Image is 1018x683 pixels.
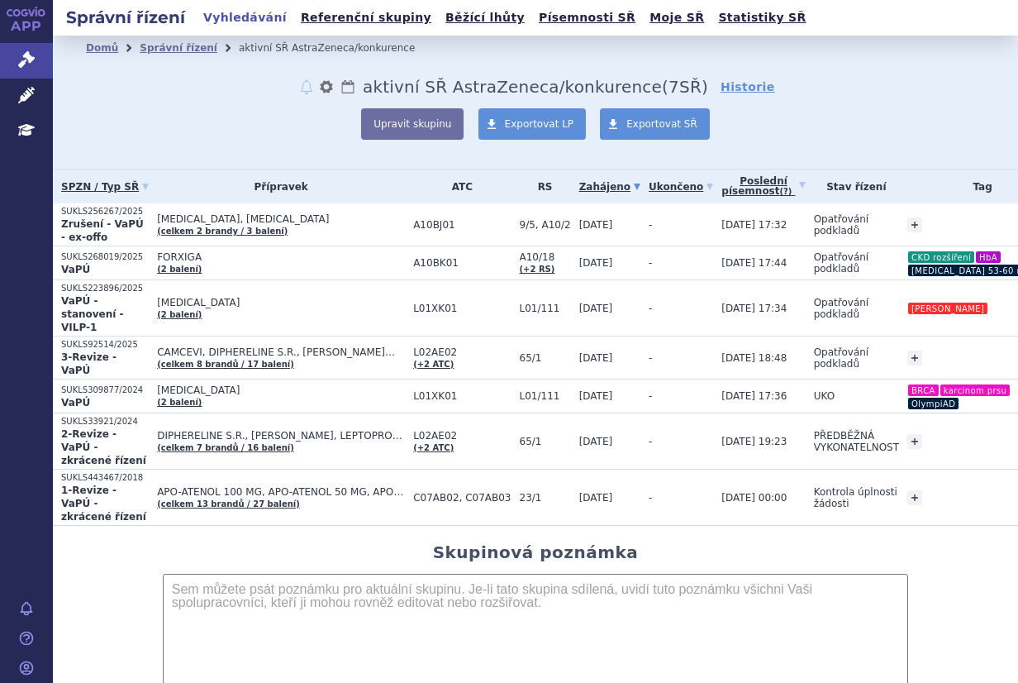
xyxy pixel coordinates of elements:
a: Vyhledávání [198,7,292,29]
th: ATC [405,170,511,203]
span: [MEDICAL_DATA] [157,297,405,308]
span: Opatřování podkladů [814,213,869,236]
span: [DATE] [579,390,613,402]
span: [DATE] 19:23 [721,436,787,447]
p: SUKLS309877/2024 [61,384,149,396]
a: Zahájeno [579,175,640,198]
a: (+2 RS) [520,265,555,274]
th: Přípravek [149,170,405,203]
a: Písemnosti SŘ [534,7,640,29]
span: Kontrola úplnosti žádosti [814,486,897,509]
span: APO-ATENOL 100 MG, APO-ATENOL 50 MG, APO-[MEDICAL_DATA] 100… [157,486,405,498]
a: Poslednípísemnost(?) [721,170,805,203]
span: - [649,303,652,314]
span: - [649,257,652,269]
a: SPZN / Typ SŘ [61,175,149,198]
span: Opatřování podkladů [814,297,869,320]
a: + [907,217,922,232]
span: - [649,352,652,364]
span: - [649,219,652,231]
a: (+2 ATC) [413,443,454,452]
span: [DATE] [579,492,613,504]
a: Moje SŘ [645,7,709,29]
span: ( SŘ) [662,77,708,97]
a: (2 balení) [157,310,202,319]
th: RS [511,170,571,203]
span: [DATE] 17:34 [721,303,787,314]
a: + [907,351,922,365]
span: [DATE] [579,219,613,231]
i: CKD rozšíření [908,251,974,263]
span: Opatřování podkladů [814,346,869,370]
span: CAMCEVI, DIPHERELINE S.R., [PERSON_NAME]… [157,346,405,358]
strong: VaPÚ [61,264,90,275]
strong: 1-Revize - VaPÚ - zkrácené řízení [61,485,146,523]
i: [PERSON_NAME] [908,303,987,314]
span: [DATE] 18:48 [721,352,787,364]
span: 65/1 [520,436,571,447]
a: Referenční skupiny [296,7,436,29]
button: notifikace [298,77,315,97]
span: [DATE] 17:36 [721,390,787,402]
span: [MEDICAL_DATA], [MEDICAL_DATA] [157,213,405,225]
p: SUKLS33921/2024 [61,416,149,427]
a: + [907,490,922,505]
p: SUKLS268019/2025 [61,251,149,263]
a: (celkem 2 brandy / 3 balení) [157,227,288,236]
span: L01/111 [520,303,571,314]
h2: Skupinová poznámka [433,542,639,562]
a: Exportovat SŘ [600,108,710,140]
strong: VaPÚ - stanovení - VILP-1 [61,295,124,333]
strong: Zrušení - VaPÚ - ex-offo [61,218,144,243]
span: [MEDICAL_DATA] [157,384,405,396]
span: [DATE] [579,436,613,447]
span: L02AE02 [413,430,511,442]
a: (celkem 8 brandů / 17 balení) [157,360,294,369]
a: Historie [721,79,775,95]
a: + [907,434,922,449]
a: (2 balení) [157,398,202,407]
button: nastavení [318,77,335,97]
span: FORXIGA [157,251,405,263]
span: [DATE] [579,352,613,364]
i: karcinom prsu [940,384,1011,396]
p: SUKLS223896/2025 [61,283,149,294]
span: - [649,436,652,447]
span: - [649,492,652,504]
span: Exportovat SŘ [626,118,697,130]
button: Upravit skupinu [361,108,464,140]
span: [DATE] 17:32 [721,219,787,231]
a: (2 balení) [157,265,202,274]
span: L01XK01 [413,390,511,402]
abbr: (?) [780,187,792,197]
a: Domů [86,42,118,54]
span: 65/1 [520,352,571,364]
span: 23/1 [520,492,571,504]
li: aktivní SŘ AstraZeneca/konkurence [239,36,436,60]
h2: Správní řízení [53,6,198,29]
span: PŘEDBĚŽNÁ VYKONATELNOST [814,430,899,453]
span: Opatřování podkladů [814,251,869,275]
th: Stav řízení [806,170,899,203]
span: - [649,390,652,402]
a: Ukončeno [649,175,713,198]
span: [DATE] [579,303,613,314]
a: Exportovat LP [478,108,587,140]
span: A10BJ01 [413,219,511,231]
span: 7 [668,77,679,97]
span: DIPHERELINE S.R., [PERSON_NAME], LEPTOPROL… [157,430,405,442]
a: (celkem 7 brandů / 16 balení) [157,443,294,452]
a: Správní řízení [140,42,217,54]
span: aktivní SŘ AstraZeneca/konkurence [363,77,662,97]
span: L02AE02 [413,346,511,358]
a: Běžící lhůty [440,7,530,29]
strong: VaPÚ [61,397,90,408]
span: [DATE] 00:00 [721,492,787,504]
p: SUKLS443467/2018 [61,472,149,484]
strong: 2-Revize - VaPÚ - zkrácené řízení [61,428,146,466]
a: (+2 ATC) [413,360,454,369]
span: C07AB02, C07AB03 [413,492,511,504]
span: L01/111 [520,390,571,402]
span: A10BK01 [413,257,511,269]
span: Exportovat LP [505,118,574,130]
